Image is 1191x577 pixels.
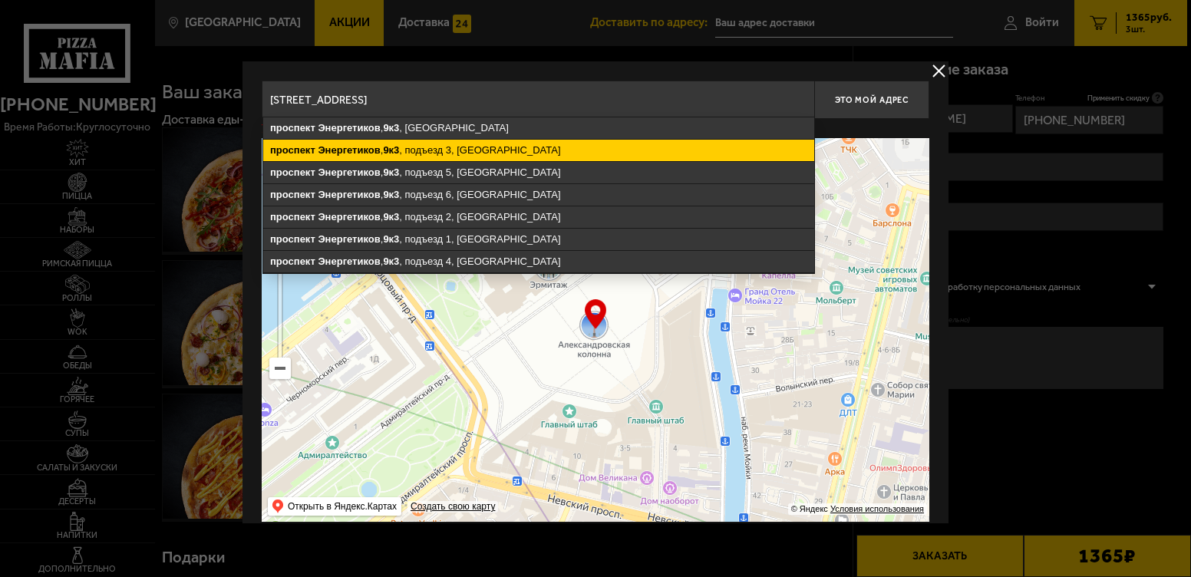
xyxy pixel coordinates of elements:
[270,144,315,156] ymaps: проспект
[383,167,399,178] ymaps: 9к3
[318,256,380,267] ymaps: Энергетиков
[270,211,315,223] ymaps: проспект
[929,61,949,81] button: delivery type
[263,117,814,139] ymaps: , , [GEOGRAPHIC_DATA]
[383,256,399,267] ymaps: 9к3
[318,167,380,178] ymaps: Энергетиков
[318,144,380,156] ymaps: Энергетиков
[383,189,399,200] ymaps: 9к3
[270,189,315,200] ymaps: проспект
[835,95,909,105] span: Это мой адрес
[263,140,814,161] ymaps: , , подъезд 3, [GEOGRAPHIC_DATA]
[263,206,814,228] ymaps: , , подъезд 2, [GEOGRAPHIC_DATA]
[407,501,498,513] a: Создать свою карту
[814,81,929,119] button: Это мой адрес
[262,81,814,119] input: Введите адрес доставки
[288,497,397,516] ymaps: Открыть в Яндекс.Картах
[791,504,828,513] ymaps: © Яндекс
[268,497,401,516] ymaps: Открыть в Яндекс.Картах
[383,233,399,245] ymaps: 9к3
[318,211,380,223] ymaps: Энергетиков
[383,144,399,156] ymaps: 9к3
[270,167,315,178] ymaps: проспект
[263,162,814,183] ymaps: , , подъезд 5, [GEOGRAPHIC_DATA]
[318,189,380,200] ymaps: Энергетиков
[270,256,315,267] ymaps: проспект
[270,233,315,245] ymaps: проспект
[830,504,924,513] a: Условия использования
[262,123,478,135] p: Укажите дом на карте или в поле ввода
[383,211,399,223] ymaps: 9к3
[318,233,380,245] ymaps: Энергетиков
[383,122,399,134] ymaps: 9к3
[263,184,814,206] ymaps: , , подъезд 6, [GEOGRAPHIC_DATA]
[270,122,315,134] ymaps: проспект
[318,122,380,134] ymaps: Энергетиков
[263,229,814,250] ymaps: , , подъезд 1, [GEOGRAPHIC_DATA]
[263,251,814,272] ymaps: , , подъезд 4, [GEOGRAPHIC_DATA]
